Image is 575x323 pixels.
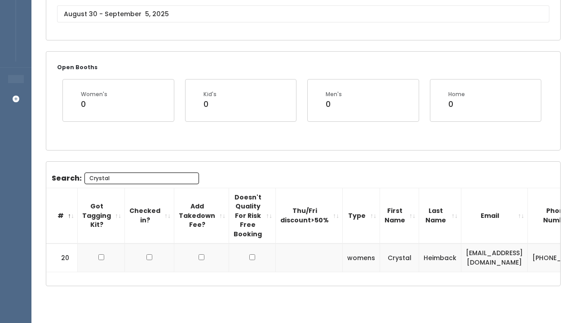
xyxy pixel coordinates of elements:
[174,188,229,243] th: Add Takedown Fee?: activate to sort column ascending
[448,90,465,98] div: Home
[203,98,217,110] div: 0
[276,188,343,243] th: Thu/Fri discount&gt;50%: activate to sort column ascending
[326,90,342,98] div: Men's
[81,90,107,98] div: Women's
[78,188,125,243] th: Got Tagging Kit?: activate to sort column ascending
[229,188,276,243] th: Doesn't Quality For Risk Free Booking : activate to sort column ascending
[84,173,199,184] input: Search:
[343,188,380,243] th: Type: activate to sort column ascending
[125,188,174,243] th: Checked in?: activate to sort column ascending
[448,98,465,110] div: 0
[57,5,549,22] input: August 30 - September 5, 2025
[46,188,78,243] th: #: activate to sort column descending
[343,243,380,272] td: womens
[52,173,199,184] label: Search:
[57,63,97,71] small: Open Booths
[380,243,419,272] td: Crystal
[419,188,461,243] th: Last Name: activate to sort column ascending
[419,243,461,272] td: Heimback
[326,98,342,110] div: 0
[46,243,78,272] td: 20
[81,98,107,110] div: 0
[461,243,528,272] td: [EMAIL_ADDRESS][DOMAIN_NAME]
[203,90,217,98] div: Kid's
[380,188,419,243] th: First Name: activate to sort column ascending
[461,188,528,243] th: Email: activate to sort column ascending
